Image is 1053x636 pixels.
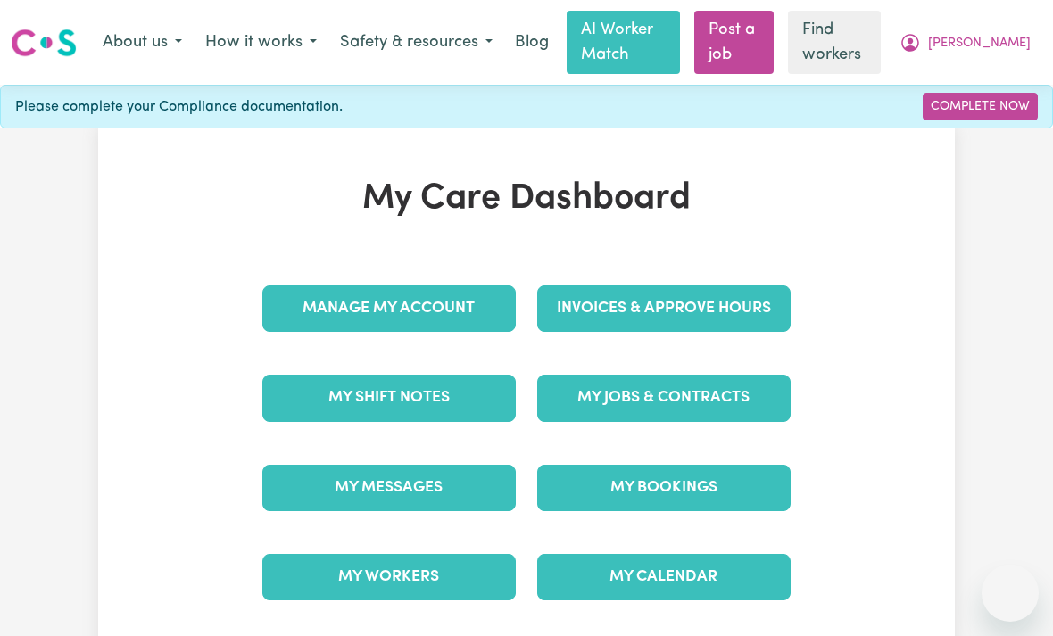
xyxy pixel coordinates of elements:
button: My Account [888,24,1042,62]
a: Complete Now [923,93,1038,120]
iframe: Button to launch messaging window [982,565,1039,622]
a: My Messages [262,465,516,511]
a: Post a job [694,11,774,74]
img: Careseekers logo [11,27,77,59]
span: Please complete your Compliance documentation. [15,96,343,118]
a: Blog [504,23,560,62]
a: My Jobs & Contracts [537,375,791,421]
a: Find workers [788,11,881,74]
a: Invoices & Approve Hours [537,285,791,332]
button: How it works [194,24,328,62]
a: My Workers [262,554,516,600]
a: Careseekers logo [11,22,77,63]
a: My Bookings [537,465,791,511]
h1: My Care Dashboard [252,178,801,221]
a: My Shift Notes [262,375,516,421]
span: [PERSON_NAME] [928,34,1031,54]
button: Safety & resources [328,24,504,62]
a: Manage My Account [262,285,516,332]
button: About us [91,24,194,62]
a: My Calendar [537,554,791,600]
a: AI Worker Match [567,11,680,74]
